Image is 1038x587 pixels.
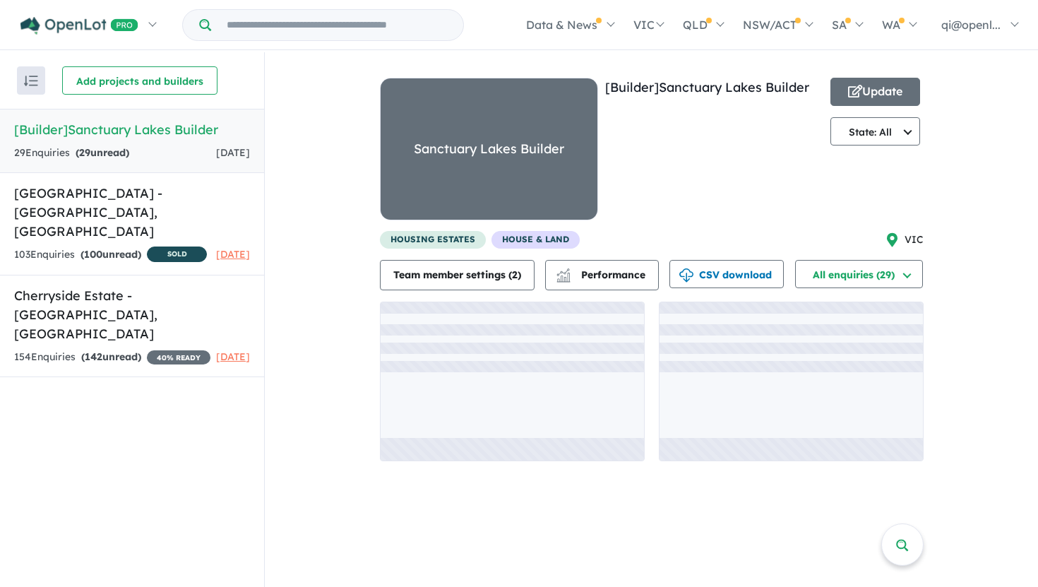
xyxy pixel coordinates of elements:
button: All enquiries (29) [795,260,923,288]
div: Sanctuary Lakes Builder [414,138,564,160]
h5: [Builder] Sanctuary Lakes Builder [14,120,250,139]
span: qi@openl... [941,18,1001,32]
span: 29 [79,146,90,159]
img: Openlot PRO Logo White [20,17,138,35]
div: 29 Enquir ies [14,145,129,162]
img: download icon [679,268,693,283]
span: 142 [85,350,102,363]
span: [DATE] [216,146,250,159]
button: State: All [830,117,921,146]
span: [DATE] [216,248,250,261]
strong: ( unread) [81,350,141,363]
button: Performance [545,260,659,290]
strong: ( unread) [80,248,141,261]
strong: ( unread) [76,146,129,159]
span: House & Land [491,231,580,249]
img: line-chart.svg [556,268,569,276]
span: 100 [84,248,102,261]
div: 103 Enquir ies [14,247,207,264]
a: [Builder]Sanctuary Lakes Builder [605,79,809,95]
img: sort.svg [24,76,38,86]
input: Try estate name, suburb, builder or developer [214,10,460,40]
h5: [GEOGRAPHIC_DATA] - [GEOGRAPHIC_DATA] , [GEOGRAPHIC_DATA] [14,184,250,241]
button: Team member settings (2) [380,260,535,290]
button: CSV download [669,260,784,288]
h5: Cherryside Estate - [GEOGRAPHIC_DATA] , [GEOGRAPHIC_DATA] [14,286,250,343]
span: housing estates [380,231,486,249]
div: 154 Enquir ies [14,349,210,366]
a: Sanctuary Lakes Builder [380,78,598,231]
span: 40 % READY [147,350,210,364]
button: Update [830,78,921,106]
button: Add projects and builders [62,66,217,95]
span: 2 [512,268,518,281]
img: bar-chart.svg [556,273,571,282]
span: VIC [905,232,924,249]
span: [DATE] [216,350,250,363]
span: Performance [559,268,645,281]
span: SOLD [147,247,207,262]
